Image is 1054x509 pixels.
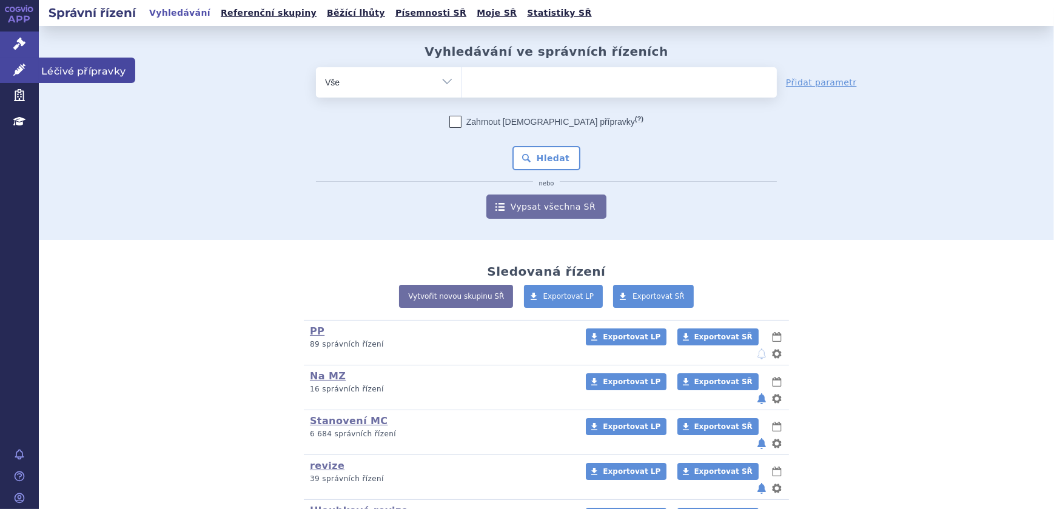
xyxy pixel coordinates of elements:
button: notifikace [756,481,768,496]
a: Běžící lhůty [323,5,389,21]
a: revize [310,460,344,471]
h2: Sledovaná řízení [487,264,605,279]
a: Exportovat SŘ [613,285,694,308]
button: nastavení [771,391,783,406]
span: Exportovat SŘ [694,378,753,386]
a: Exportovat LP [586,463,666,480]
a: Exportovat LP [586,328,666,345]
h2: Správní řízení [39,4,146,21]
i: nebo [533,180,560,187]
button: lhůty [771,330,783,344]
span: Exportovat LP [603,378,660,386]
button: Hledat [512,146,581,170]
button: notifikace [756,436,768,451]
button: notifikace [756,347,768,361]
a: Exportovat SŘ [677,463,759,480]
a: PP [310,325,324,337]
a: Exportovat LP [524,285,603,308]
h2: Vyhledávání ve správních řízeních [425,44,668,59]
p: 6 684 správních řízení [310,429,570,439]
button: nastavení [771,481,783,496]
a: Statistiky SŘ [523,5,595,21]
span: Exportovat SŘ [633,292,685,301]
button: lhůty [771,419,783,434]
span: Exportovat SŘ [694,467,753,476]
span: Exportovat LP [543,292,594,301]
a: Moje SŘ [473,5,520,21]
a: Exportovat SŘ [677,328,759,345]
a: Stanovení MC [310,415,388,427]
a: Na MZ [310,370,346,382]
button: lhůty [771,374,783,389]
button: lhůty [771,464,783,479]
a: Vypsat všechna SŘ [486,195,606,219]
span: Exportovat LP [603,422,660,431]
button: notifikace [756,391,768,406]
a: Vyhledávání [146,5,214,21]
span: Léčivé přípravky [39,58,135,83]
a: Přidat parametr [786,76,857,88]
a: Exportovat SŘ [677,418,759,435]
button: nastavení [771,436,783,451]
abbr: (?) [635,115,643,123]
span: Exportovat LP [603,333,660,341]
a: Referenční skupiny [217,5,320,21]
p: 89 správních řízení [310,339,570,350]
a: Exportovat SŘ [677,373,759,390]
a: Vytvořit novou skupinu SŘ [399,285,513,308]
span: Exportovat LP [603,467,660,476]
a: Exportovat LP [586,418,666,435]
label: Zahrnout [DEMOGRAPHIC_DATA] přípravky [449,116,643,128]
p: 39 správních řízení [310,474,570,484]
p: 16 správních řízení [310,384,570,394]
span: Exportovat SŘ [694,333,753,341]
button: nastavení [771,347,783,361]
span: Exportovat SŘ [694,422,753,431]
a: Písemnosti SŘ [392,5,470,21]
a: Exportovat LP [586,373,666,390]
